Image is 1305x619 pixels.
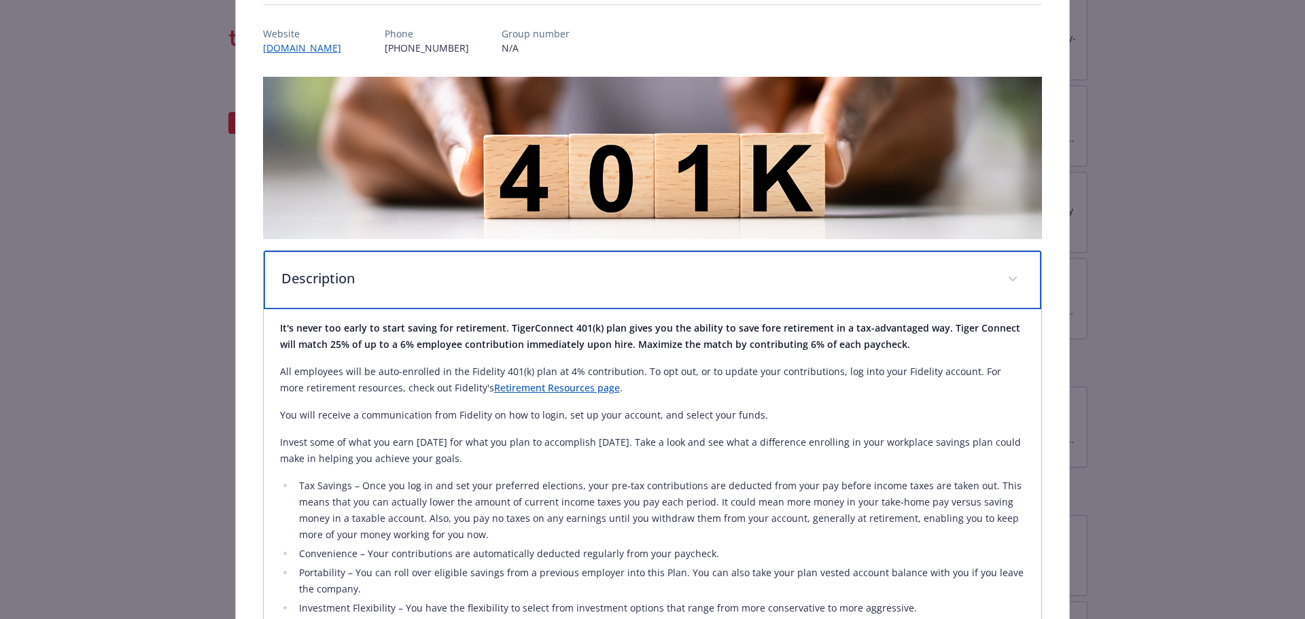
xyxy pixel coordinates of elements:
[295,600,1026,616] li: Investment Flexibility – You have the flexibility to select from investment options that range fr...
[280,321,1020,351] strong: It's never too early to start saving for retirement. TigerConnect 401(k) plan gives you the abili...
[295,478,1026,543] li: Tax Savings – Once you log in and set your preferred elections, your pre-tax contributions are de...
[263,77,1043,239] img: banner
[295,546,1026,562] li: Convenience – Your contributions are automatically deducted regularly from your paycheck.
[502,26,570,41] p: Group number
[295,565,1026,597] li: Portability – You can roll over eligible savings from a previous employer into this Plan. You can...
[280,407,1026,423] p: You will receive a communication from Fidelity on how to login, set up your account, and select y...
[263,26,352,41] p: Website
[280,364,1026,396] p: All employees will be auto-enrolled in the Fidelity 401(k) plan at 4% contribution. To opt out, o...
[264,251,1042,309] div: Description
[502,41,570,55] p: N/A
[385,26,469,41] p: Phone
[280,434,1026,467] p: Invest some of what you earn [DATE] for what you plan to accomplish [DATE]. Take a look and see w...
[494,381,620,394] a: Retirement Resources page
[263,41,352,54] a: [DOMAIN_NAME]
[385,41,469,55] p: [PHONE_NUMBER]
[281,268,992,289] p: Description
